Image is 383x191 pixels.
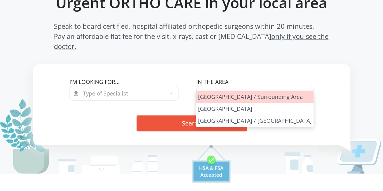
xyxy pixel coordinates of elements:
button: Search [137,115,247,131]
label: In the area [196,78,314,86]
li: [GEOGRAPHIC_DATA] [196,103,314,115]
span: Speak to board certified, hospital affiliated orthopedic surgeons within 20 minutes. Pay an affor... [54,21,329,51]
span: Please Select City [201,90,245,97]
span: Type of Specialist [83,90,128,97]
label: I'm looking for... [69,78,187,86]
li: [GEOGRAPHIC_DATA] / Surrounding Area [196,91,314,103]
li: [GEOGRAPHIC_DATA] / [GEOGRAPHIC_DATA] [196,115,314,127]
